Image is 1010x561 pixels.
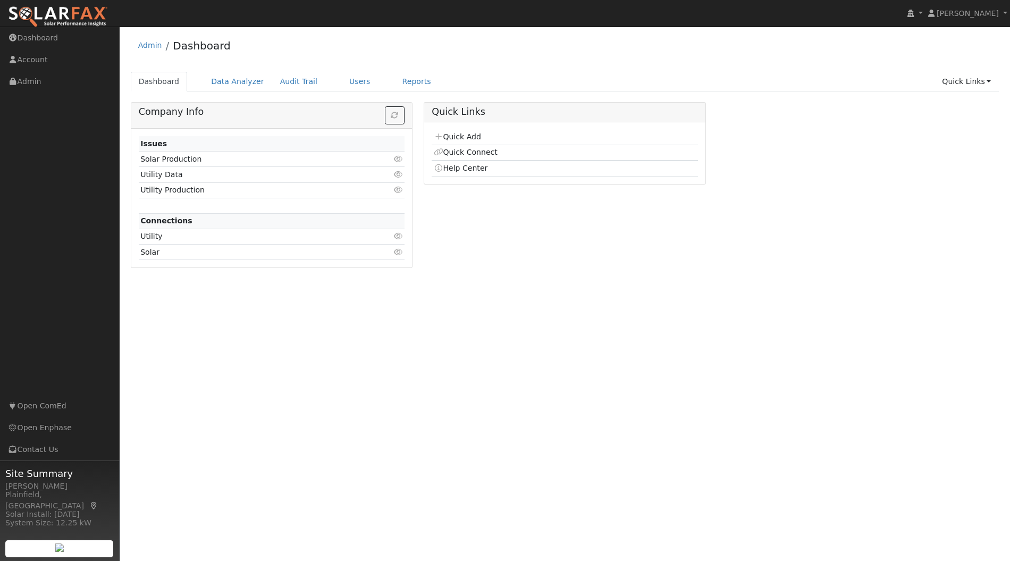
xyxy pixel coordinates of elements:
a: Quick Connect [434,148,498,156]
a: Data Analyzer [203,72,272,91]
img: retrieve [55,543,64,552]
a: Map [89,501,99,510]
img: SolarFax [8,6,108,28]
span: Site Summary [5,466,114,481]
td: Utility Production [139,182,362,198]
td: Utility Data [139,167,362,182]
a: Admin [138,41,162,49]
a: Users [341,72,378,91]
div: Solar Install: [DATE] [5,509,114,520]
h5: Quick Links [432,106,697,118]
a: Quick Add [434,132,481,141]
a: Quick Links [934,72,999,91]
i: Click to view [393,155,403,163]
strong: Issues [140,139,167,148]
td: Utility [139,229,362,244]
a: Dashboard [131,72,188,91]
a: Audit Trail [272,72,325,91]
strong: Connections [140,216,192,225]
i: Click to view [393,248,403,256]
div: System Size: 12.25 kW [5,517,114,529]
i: Click to view [393,186,403,194]
a: Reports [394,72,439,91]
div: [PERSON_NAME] [5,481,114,492]
a: Dashboard [173,39,231,52]
i: Click to view [393,171,403,178]
h5: Company Info [139,106,405,118]
i: Click to view [393,232,403,240]
div: Plainfield, [GEOGRAPHIC_DATA] [5,489,114,512]
td: Solar [139,245,362,260]
span: [PERSON_NAME] [937,9,999,18]
td: Solar Production [139,152,362,167]
a: Help Center [434,164,488,172]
